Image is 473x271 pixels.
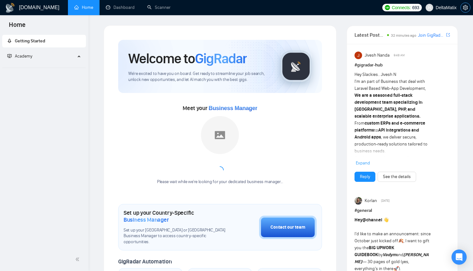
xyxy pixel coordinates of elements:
[128,50,247,67] h1: Welcome to
[124,227,227,245] span: Set up your [GEOGRAPHIC_DATA] or [GEOGRAPHIC_DATA] Business Manager to access country-specific op...
[15,53,32,59] span: Academy
[7,39,12,43] span: rocket
[383,217,389,223] span: 👋
[195,50,247,67] span: GigRadar
[75,256,82,262] span: double-left
[355,31,385,39] span: Latest Posts from the GigRadar Community
[15,38,45,44] span: Getting Started
[412,4,419,11] span: 693
[365,52,390,59] span: Jivesh Nanda
[7,54,12,58] span: fund-projection-screen
[362,217,382,223] span: @channel
[355,172,375,182] button: Reply
[124,209,227,223] h1: Set up your Country-Specific
[355,62,450,69] h1: # gigradar-hub
[355,207,450,214] h1: # general
[118,258,172,265] span: GigRadar Automation
[215,165,225,176] span: loading
[355,71,431,238] div: Hey Slackies.. Jivesh N I'm an part of Business that deal with Laravel Based Web-App Development,...
[383,173,411,180] a: See the details
[378,172,416,182] button: See the details
[355,155,424,175] strong: long-term client partnerships, reliable delivery, and growth-driven development
[355,127,419,140] strong: API integrations and Android apps
[385,5,390,10] img: upwork-logo.png
[355,93,422,119] strong: We are a seasoned full-stack development team specializing in [GEOGRAPHIC_DATA], PHP, and scalabl...
[381,198,390,204] span: [DATE]
[74,5,93,10] a: homeHome
[460,5,470,10] a: setting
[355,52,362,59] img: Jivesh Nanda
[2,35,86,47] li: Getting Started
[124,216,169,223] span: Business Manager
[398,238,403,243] span: 🍂
[427,5,432,10] span: user
[280,51,312,82] img: gigradar-logo.png
[355,197,362,205] img: Korlan
[355,245,394,257] strong: BIG UPWORK GUIDEBOOK
[360,173,370,180] a: Reply
[460,3,470,13] button: setting
[4,20,31,34] span: Home
[355,217,382,223] strong: Hey
[383,252,396,257] strong: Vadym
[209,105,257,111] span: Business Manager
[270,224,305,231] div: Contact our team
[446,32,450,38] a: export
[2,65,86,69] li: Academy Homepage
[153,179,287,185] div: Please wait while we're looking for your dedicated business manager...
[392,4,411,11] span: Connects:
[452,249,467,265] div: Open Intercom Messenger
[147,5,171,10] a: searchScanner
[446,32,450,37] span: export
[128,71,270,83] span: We're excited to have you on board. Get ready to streamline your job search, unlock new opportuni...
[394,52,405,58] span: 9:48 AM
[365,197,377,204] span: Korlan
[355,120,425,133] strong: custom ERPs and e-commerce platforms
[391,33,416,38] span: 32 minutes ago
[183,105,257,112] span: Meet your
[5,3,15,13] img: logo
[418,32,445,39] a: Join GigRadar Slack Community
[259,216,317,239] button: Contact our team
[201,116,239,154] img: placeholder.png
[356,160,370,166] span: Expand
[106,5,135,10] a: dashboardDashboard
[7,53,32,59] span: Academy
